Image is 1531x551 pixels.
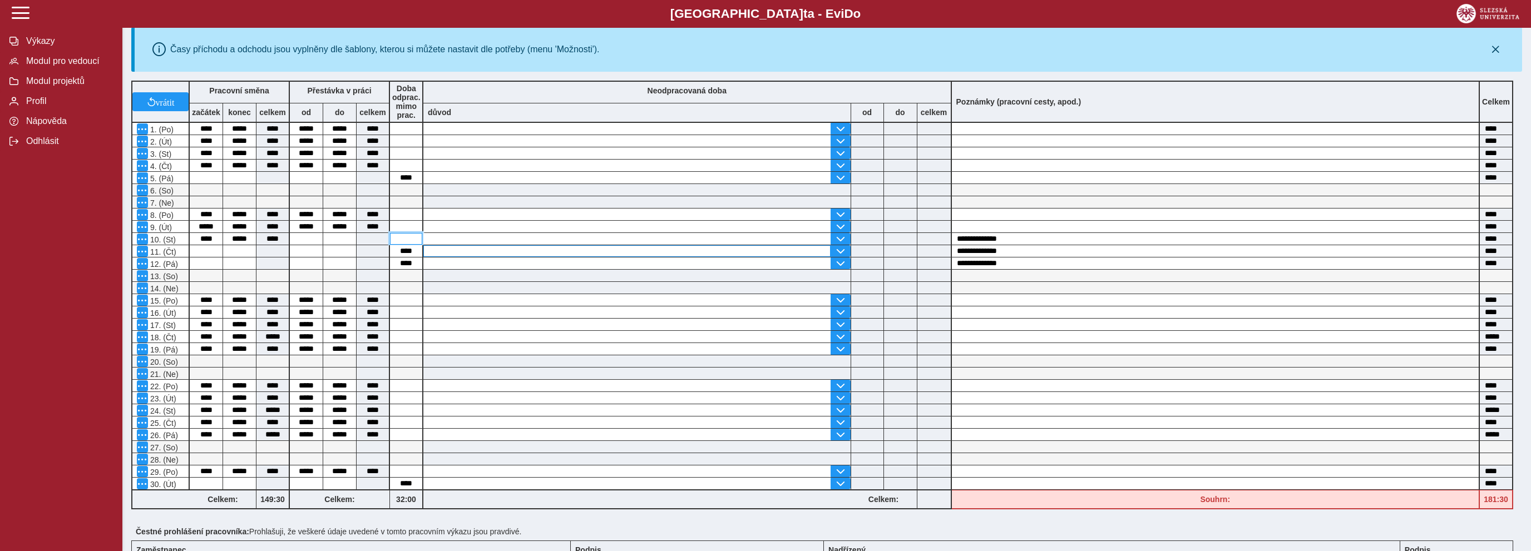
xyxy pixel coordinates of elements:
[290,108,323,117] b: od
[33,7,1498,21] b: [GEOGRAPHIC_DATA] a - Evi
[156,97,175,106] span: vrátit
[148,345,178,354] span: 19. (Pá)
[137,454,148,465] button: Menu
[137,441,148,453] button: Menu
[23,116,113,126] span: Nápověda
[137,123,148,135] button: Menu
[648,86,727,95] b: Neodpracovaná doba
[148,370,179,379] span: 21. (Ne)
[137,344,148,355] button: Menu
[148,406,176,415] span: 24. (St)
[137,246,148,257] button: Menu
[23,36,113,46] span: Výkazy
[148,137,172,146] span: 2. (Út)
[23,76,113,86] span: Modul projektů
[148,174,174,183] span: 5. (Pá)
[357,108,389,117] b: celkem
[190,108,223,117] b: začátek
[137,295,148,306] button: Menu
[390,495,422,504] b: 32:00
[148,162,172,171] span: 4. (Čt)
[428,108,451,117] b: důvod
[148,223,172,232] span: 9. (Út)
[148,247,176,256] span: 11. (Čt)
[137,172,148,183] button: Menu
[137,160,148,171] button: Menu
[148,284,179,293] span: 14. (Ne)
[148,419,176,428] span: 25. (Čt)
[137,197,148,208] button: Menu
[392,84,421,120] b: Doba odprac. mimo prac.
[148,394,176,403] span: 23. (Út)
[307,86,371,95] b: Přestávka v práci
[137,270,148,281] button: Menu
[137,307,148,318] button: Menu
[803,7,807,21] span: t
[137,136,148,147] button: Menu
[148,382,178,391] span: 22. (Po)
[137,368,148,379] button: Menu
[952,490,1480,509] div: Fond pracovní doby (176 h) a součet hodin (181:30 h) se neshodují!
[137,356,148,367] button: Menu
[1480,495,1512,504] b: 181:30
[23,136,113,146] span: Odhlásit
[853,7,861,21] span: o
[137,221,148,232] button: Menu
[148,125,174,134] span: 1. (Po)
[137,380,148,391] button: Menu
[190,495,256,504] b: Celkem:
[137,405,148,416] button: Menu
[148,443,178,452] span: 27. (So)
[137,429,148,440] button: Menu
[148,431,178,440] span: 26. (Pá)
[844,7,853,21] span: D
[148,198,174,207] span: 7. (Ne)
[148,260,178,269] span: 12. (Pá)
[148,309,176,317] span: 16. (Út)
[1456,4,1519,23] img: logo_web_su.png
[136,527,249,536] b: Čestné prohlášení pracovníka:
[148,455,179,464] span: 28. (Ne)
[137,282,148,294] button: Menu
[137,234,148,245] button: Menu
[131,523,1522,540] div: Prohlašuji, že veškeré údaje uvedené v tomto pracovním výkazu jsou pravdivé.
[137,258,148,269] button: Menu
[148,211,174,220] span: 8. (Po)
[1482,97,1510,106] b: Celkem
[209,86,269,95] b: Pracovní směna
[952,97,1086,106] b: Poznámky (pracovní cesty, apod.)
[1480,490,1513,509] div: Fond pracovní doby (176 h) a součet hodin (181:30 h) se neshodují!
[851,108,883,117] b: od
[137,148,148,159] button: Menu
[148,333,176,342] span: 18. (Čt)
[137,393,148,404] button: Menu
[137,331,148,342] button: Menu
[132,92,189,111] button: vrátit
[137,466,148,477] button: Menu
[137,185,148,196] button: Menu
[323,108,356,117] b: do
[23,56,113,66] span: Modul pro vedoucí
[148,186,174,195] span: 6. (So)
[23,96,113,106] span: Profil
[148,272,178,281] span: 13. (So)
[1200,495,1230,504] b: Souhrn:
[170,44,600,54] div: Časy příchodu a odchodu jsou vyplněny dle šablony, kterou si můžete nastavit dle potřeby (menu 'M...
[148,358,178,366] span: 20. (So)
[148,235,176,244] span: 10. (St)
[851,495,917,504] b: Celkem:
[917,108,951,117] b: celkem
[148,468,178,476] span: 29. (Po)
[223,108,256,117] b: konec
[137,209,148,220] button: Menu
[884,108,917,117] b: do
[290,495,389,504] b: Celkem:
[137,478,148,489] button: Menu
[256,495,289,504] b: 149:30
[256,108,289,117] b: celkem
[137,417,148,428] button: Menu
[148,480,176,489] span: 30. (Út)
[148,150,171,158] span: 3. (St)
[148,296,178,305] span: 15. (Po)
[137,319,148,330] button: Menu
